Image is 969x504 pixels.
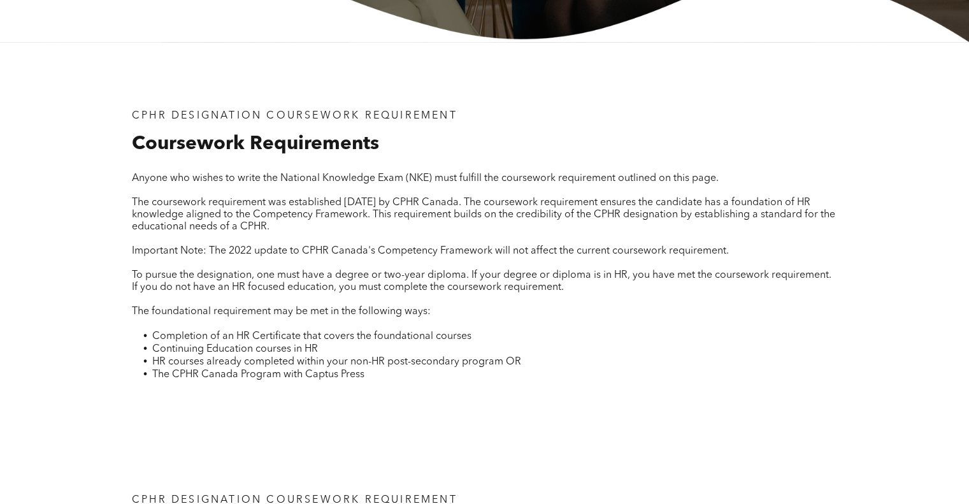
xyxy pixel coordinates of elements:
[132,246,729,256] span: Important Note: The 2022 update to CPHR Canada's Competency Framework will not affect the current...
[152,344,318,354] span: Continuing Education courses in HR
[132,270,831,292] span: To pursue the designation, one must have a degree or two-year diploma. If your degree or diploma ...
[152,370,364,380] span: The CPHR Canada Program with Captus Press
[132,134,379,154] span: Coursework Requirements
[132,111,457,121] span: CPHR DESIGNATION COURSEWORK REQUIREMENT
[152,357,521,367] span: HR courses already completed within your non-HR post-secondary program OR
[152,331,471,342] span: Completion of an HR Certificate that covers the foundational courses
[132,198,835,232] span: The coursework requirement was established [DATE] by CPHR Canada. The coursework requirement ensu...
[132,173,719,184] span: Anyone who wishes to write the National Knowledge Exam (NKE) must fulfill the coursework requirem...
[132,306,431,317] span: The foundational requirement may be met in the following ways:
